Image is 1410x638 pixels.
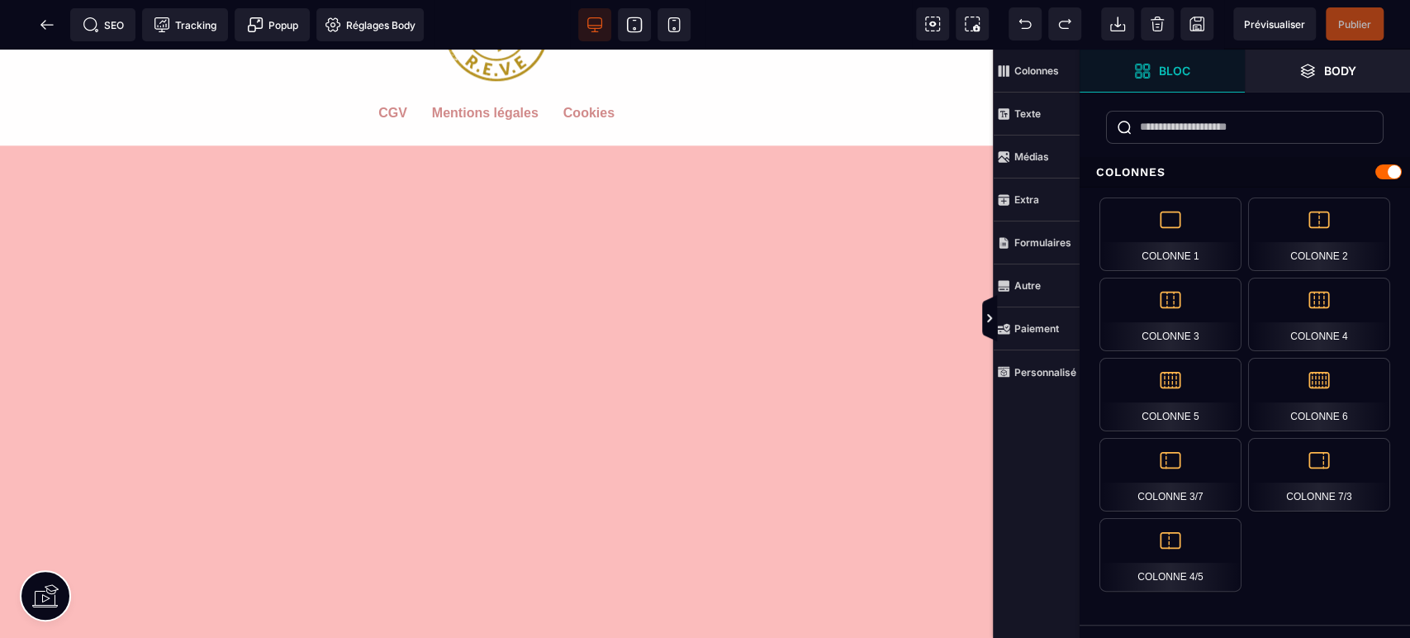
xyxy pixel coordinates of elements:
[993,136,1080,179] span: Médias
[316,8,424,41] span: Favicon
[1248,438,1390,512] div: Colonne 7/3
[142,8,228,41] span: Code de suivi
[70,8,135,41] span: Métadata SEO
[1080,50,1245,93] span: Ouvrir les blocs
[154,17,216,33] span: Tracking
[578,8,611,41] span: Voir bureau
[235,8,310,41] span: Créer une alerte modale
[1014,193,1039,206] strong: Extra
[1245,50,1410,93] span: Ouvrir les calques
[1101,7,1134,40] span: Importer
[1159,64,1190,77] strong: Bloc
[1048,7,1081,40] span: Rétablir
[563,56,615,71] default: Cookies
[1099,438,1241,512] div: Colonne 3/7
[658,8,691,41] span: Voir mobile
[993,221,1080,264] span: Formulaires
[1014,322,1059,335] strong: Paiement
[1248,278,1390,351] div: Colonne 4
[1014,366,1076,379] strong: Personnalisé
[1099,358,1241,431] div: Colonne 5
[956,7,989,40] span: Capture d'écran
[432,56,539,71] default: Mentions légales
[1233,7,1316,40] span: Aperçu
[1099,198,1241,271] div: Colonne 1
[378,56,407,71] default: CGV
[1099,518,1241,592] div: Colonne 4/5
[1080,157,1410,188] div: Colonnes
[1180,7,1213,40] span: Enregistrer
[1248,358,1390,431] div: Colonne 6
[618,8,651,41] span: Voir tablette
[31,8,64,41] span: Retour
[83,17,124,33] span: SEO
[1014,64,1059,77] strong: Colonnes
[1338,18,1371,31] span: Publier
[1014,150,1049,163] strong: Médias
[1326,7,1384,40] span: Enregistrer le contenu
[1014,107,1041,120] strong: Texte
[1244,18,1305,31] span: Prévisualiser
[993,50,1080,93] span: Colonnes
[1141,7,1174,40] span: Nettoyage
[1080,294,1096,344] span: Afficher les vues
[1099,278,1241,351] div: Colonne 3
[1014,236,1071,249] strong: Formulaires
[993,93,1080,136] span: Texte
[1014,279,1041,292] strong: Autre
[993,264,1080,307] span: Autre
[993,179,1080,221] span: Extra
[993,350,1080,393] span: Personnalisé
[993,307,1080,350] span: Paiement
[1248,198,1390,271] div: Colonne 2
[1009,7,1042,40] span: Défaire
[916,7,949,40] span: Voir les composants
[247,17,298,33] span: Popup
[1324,64,1356,77] strong: Body
[325,17,415,33] span: Réglages Body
